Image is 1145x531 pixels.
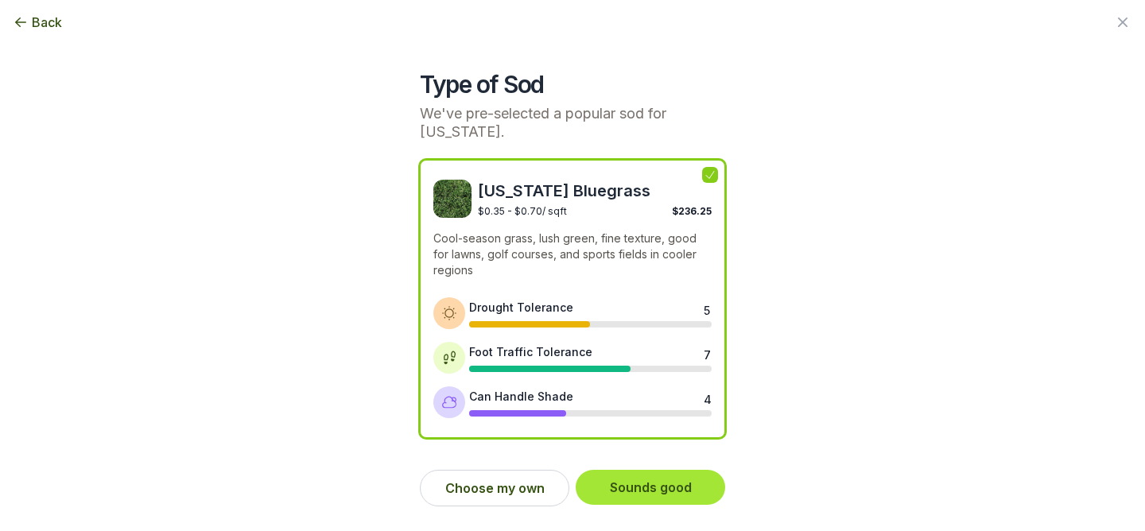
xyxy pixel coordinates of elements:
img: Shade tolerance icon [441,394,457,410]
div: 5 [704,302,710,315]
p: We've pre-selected a popular sod for [US_STATE]. [420,105,725,141]
div: Can Handle Shade [469,388,573,405]
div: Foot Traffic Tolerance [469,343,592,360]
p: Cool-season grass, lush green, fine texture, good for lawns, golf courses, and sports fields in c... [433,231,712,278]
button: Choose my own [420,470,569,506]
img: Drought tolerance icon [441,305,457,321]
button: Back [13,13,62,32]
div: 7 [704,347,710,359]
button: Sounds good [576,470,725,505]
div: 4 [704,391,710,404]
span: $0.35 - $0.70 / sqft [478,205,567,217]
div: Drought Tolerance [469,299,573,316]
img: Kentucky Bluegrass sod image [433,180,472,218]
span: [US_STATE] Bluegrass [478,180,712,202]
span: Back [32,13,62,32]
h2: Type of Sod [420,70,725,99]
img: Foot traffic tolerance icon [441,350,457,366]
span: $236.25 [672,205,712,217]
